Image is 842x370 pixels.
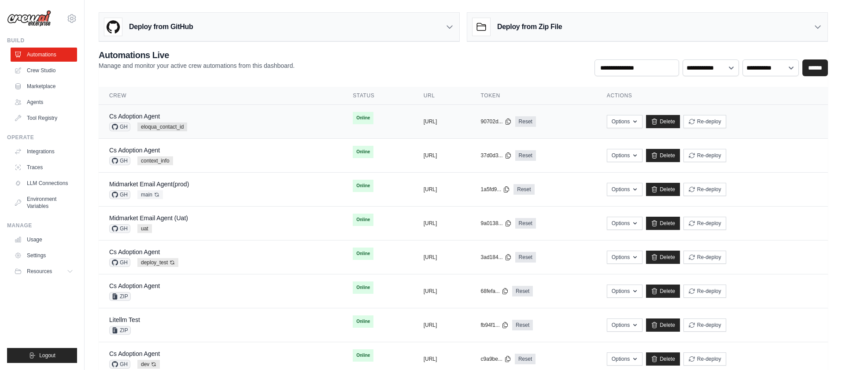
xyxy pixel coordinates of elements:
button: Options [607,217,643,230]
span: ZIP [109,292,131,301]
button: Options [607,149,643,162]
th: Status [342,87,413,105]
span: GH [109,360,130,369]
span: GH [109,258,130,267]
a: Delete [646,149,680,162]
span: eloqua_contact_id [137,122,187,131]
a: Reset [515,150,536,161]
a: Midmarket Email Agent (Uat) [109,215,188,222]
span: uat [137,224,152,233]
button: Re-deploy [683,217,726,230]
p: Manage and monitor your active crew automations from this dashboard. [99,61,295,70]
button: 9a0138... [481,220,512,227]
a: Cs Adoption Agent [109,147,160,154]
a: Settings [11,248,77,263]
span: GH [109,156,130,165]
button: 37d0d3... [481,152,512,159]
span: main [137,190,163,199]
button: Re-deploy [683,318,726,332]
button: Re-deploy [683,285,726,298]
span: context_info [137,156,173,165]
a: Integrations [11,144,77,159]
button: Options [607,251,643,264]
span: GH [109,122,130,131]
a: Cs Adoption Agent [109,113,160,120]
span: Online [353,315,373,328]
th: Crew [99,87,342,105]
button: Re-deploy [683,115,726,128]
a: Cs Adoption Agent [109,282,160,289]
a: Environment Variables [11,192,77,213]
a: Marketplace [11,79,77,93]
a: Usage [11,233,77,247]
h2: Automations Live [99,49,295,61]
button: Re-deploy [683,251,726,264]
button: Logout [7,348,77,363]
button: 3ad184... [481,254,512,261]
a: Litellm Test [109,316,140,323]
button: Options [607,352,643,366]
a: Crew Studio [11,63,77,78]
a: Traces [11,160,77,174]
a: Delete [646,318,680,332]
a: Reset [512,286,533,296]
span: Online [353,180,373,192]
a: Reset [513,184,534,195]
img: GitHub Logo [104,18,122,36]
a: Reset [515,354,535,364]
a: Tool Registry [11,111,77,125]
a: LLM Connections [11,176,77,190]
a: Reset [515,116,536,127]
a: Midmarket Email Agent(prod) [109,181,189,188]
a: Automations [11,48,77,62]
button: Resources [11,264,77,278]
a: Cs Adoption Agent [109,350,160,357]
a: Delete [646,115,680,128]
span: Resources [27,268,52,275]
a: Delete [646,217,680,230]
a: Reset [515,218,536,229]
a: Cs Adoption Agent [109,248,160,255]
div: Manage [7,222,77,229]
button: Options [607,115,643,128]
span: Online [353,146,373,158]
h3: Deploy from GitHub [129,22,193,32]
a: Delete [646,285,680,298]
a: Delete [646,352,680,366]
a: Delete [646,251,680,264]
button: Options [607,285,643,298]
button: 1a5fd9... [481,186,510,193]
button: 90702d... [481,118,512,125]
div: Build [7,37,77,44]
span: Online [353,248,373,260]
th: URL [413,87,470,105]
a: Delete [646,183,680,196]
span: deploy_test [137,258,178,267]
span: Logout [39,352,55,359]
a: Reset [515,252,536,263]
th: Actions [596,87,828,105]
button: Re-deploy [683,352,726,366]
button: Options [607,318,643,332]
span: ZIP [109,326,131,335]
h3: Deploy from Zip File [497,22,562,32]
span: Online [353,349,373,362]
button: Re-deploy [683,183,726,196]
img: Logo [7,10,51,27]
span: Online [353,112,373,124]
a: Agents [11,95,77,109]
span: GH [109,190,130,199]
th: Token [470,87,596,105]
button: fb94f1... [481,322,509,329]
button: Re-deploy [683,149,726,162]
span: dev [137,360,160,369]
button: 68fefa... [481,288,509,295]
span: Online [353,214,373,226]
button: Options [607,183,643,196]
div: Operate [7,134,77,141]
button: c9a9be... [481,355,511,363]
a: Reset [512,320,533,330]
span: GH [109,224,130,233]
span: Online [353,281,373,294]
